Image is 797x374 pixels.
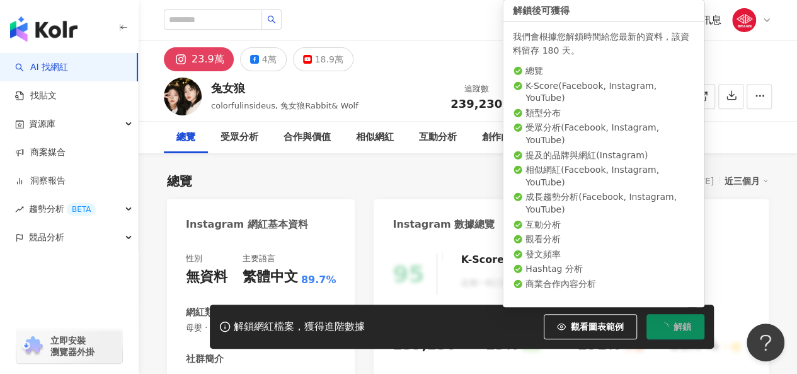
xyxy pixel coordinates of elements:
[513,79,694,104] li: K-Score ( Facebook, Instagram, YouTube )
[29,195,96,223] span: 趨勢分析
[15,175,66,187] a: 洞察報告
[450,97,502,110] span: 239,230
[658,320,670,333] span: loading
[513,30,694,57] div: 我們會根據您解鎖時間給您最新的資料，該資料留存 180 天。
[67,203,96,216] div: BETA
[513,263,694,276] li: Hashtag 分析
[164,47,234,71] button: 23.9萬
[513,191,694,216] li: 成長趨勢分析 ( Facebook, Instagram, YouTube )
[167,172,192,190] div: 總覽
[15,146,66,159] a: 商案媒合
[674,322,691,332] span: 解鎖
[267,15,276,24] span: search
[293,47,353,71] button: 18.9萬
[211,101,358,110] span: colorfulinsideus, 兔女狼Rabbit& Wolf
[234,320,365,334] div: 解鎖網紅檔案，獲得進階數據
[221,130,258,145] div: 受眾分析
[284,130,331,145] div: 合作與價值
[186,218,308,231] div: Instagram 網紅基本資料
[164,78,202,115] img: KOL Avatar
[513,149,694,161] li: 提及的品牌與網紅 ( Instagram )
[482,130,539,145] div: 創作內容分析
[29,110,55,138] span: 資源庫
[176,130,195,145] div: 總覽
[571,322,624,332] span: 觀看圖表範例
[186,267,227,287] div: 無資料
[10,16,77,42] img: logo
[315,50,343,68] div: 18.9萬
[240,47,287,71] button: 4萬
[50,335,95,358] span: 立即安裝 瀏覽器外掛
[186,253,202,264] div: 性別
[29,223,64,252] span: 競品分析
[513,65,694,78] li: 總覽
[513,233,694,246] li: 觀看分析
[20,336,45,356] img: chrome extension
[513,122,694,146] li: 受眾分析 ( Facebook, Instagram, YouTube )
[393,218,495,231] div: Instagram 數據總覽
[15,90,57,102] a: 找貼文
[646,314,704,339] button: 解鎖
[513,107,694,119] li: 類型分布
[513,278,694,290] li: 商業合作內容分析
[356,130,394,145] div: 相似網紅
[301,273,336,287] span: 89.7%
[513,248,694,260] li: 發文頻率
[732,8,756,32] img: GD.jpg
[15,205,24,214] span: rise
[192,50,224,68] div: 23.9萬
[211,80,358,96] div: 兔女狼
[513,164,694,189] li: 相似網紅 ( Facebook, Instagram, YouTube )
[461,253,541,267] div: K-Score :
[725,173,769,189] div: 近三個月
[544,314,637,339] button: 觀看圖表範例
[513,218,694,231] li: 互動分析
[450,83,502,95] div: 追蹤數
[243,267,298,287] div: 繁體中文
[243,253,275,264] div: 主要語言
[16,329,122,363] a: chrome extension立即安裝 瀏覽器外掛
[186,353,224,366] div: 社群簡介
[419,130,457,145] div: 互動分析
[262,50,277,68] div: 4萬
[15,61,68,74] a: searchAI 找網紅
